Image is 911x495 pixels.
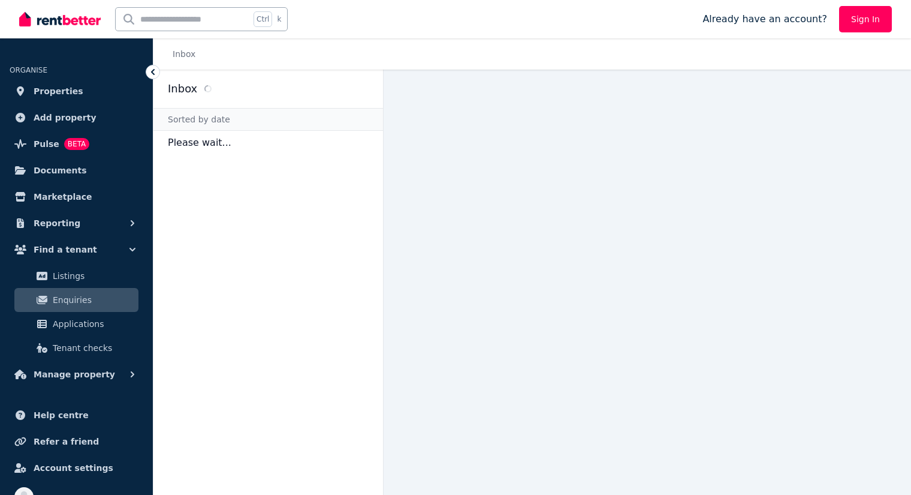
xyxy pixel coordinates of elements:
a: Listings [14,264,138,288]
button: Find a tenant [10,238,143,262]
div: Sorted by date [153,108,383,131]
span: Find a tenant [34,242,97,257]
span: Add property [34,110,96,125]
a: Sign In [839,6,892,32]
span: Pulse [34,137,59,151]
a: Marketplace [10,185,143,209]
span: Marketplace [34,190,92,204]
a: Refer a friend [10,430,143,454]
span: BETA [64,138,89,150]
span: Enquiries [53,293,134,307]
p: Please wait... [153,131,383,155]
img: RentBetter [19,10,101,28]
a: Enquiries [14,288,138,312]
a: Documents [10,158,143,182]
a: Add property [10,106,143,130]
a: Tenant checks [14,336,138,360]
span: ORGANISE [10,66,47,74]
a: Account settings [10,456,143,480]
a: PulseBETA [10,132,143,156]
button: Manage property [10,362,143,386]
a: Inbox [173,49,195,59]
button: Reporting [10,211,143,235]
span: Reporting [34,216,80,230]
span: Ctrl [254,11,272,27]
span: Account settings [34,461,113,475]
span: Already have an account? [702,12,827,26]
a: Help centre [10,403,143,427]
nav: Breadcrumb [153,38,210,70]
span: Properties [34,84,83,98]
a: Applications [14,312,138,336]
h2: Inbox [168,80,197,97]
span: Documents [34,163,87,178]
span: Help centre [34,408,89,422]
span: Tenant checks [53,341,134,355]
span: k [277,14,281,24]
span: Applications [53,317,134,331]
span: Manage property [34,367,115,382]
a: Properties [10,79,143,103]
span: Refer a friend [34,434,99,449]
span: Listings [53,269,134,283]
